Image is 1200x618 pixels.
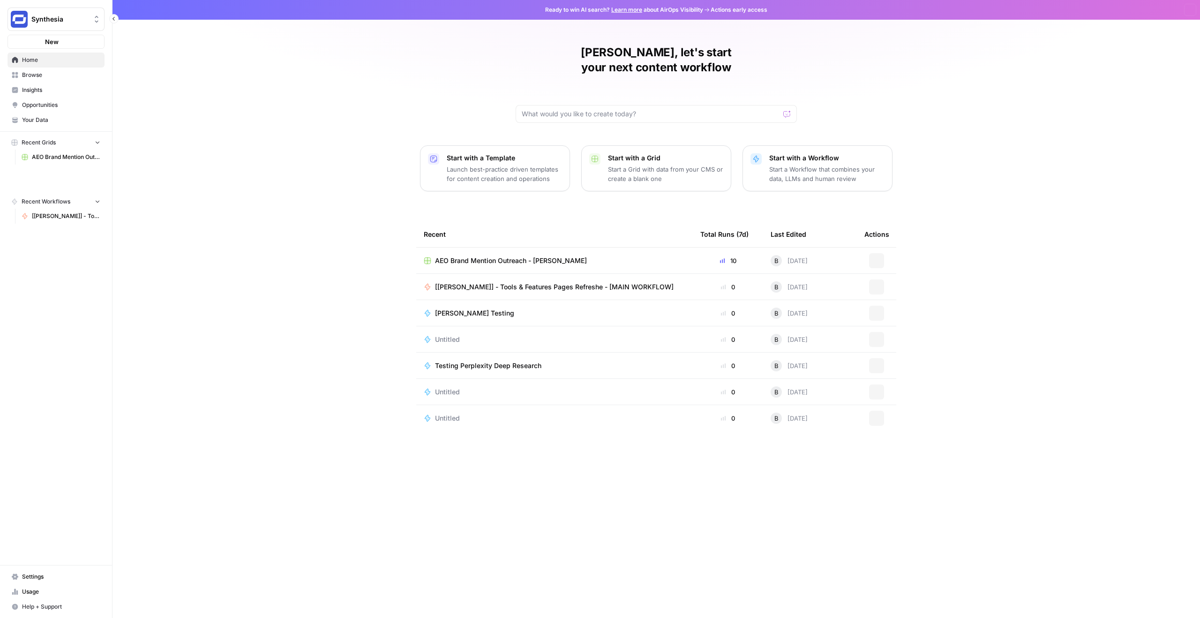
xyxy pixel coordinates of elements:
div: 0 [700,414,756,423]
div: [DATE] [771,308,808,319]
span: B [774,256,779,265]
a: Browse [7,68,105,83]
span: [PERSON_NAME] Testing [435,309,514,318]
span: Insights [22,86,100,94]
span: Ready to win AI search? about AirOps Visibility [545,6,703,14]
span: Untitled [435,414,460,423]
a: Usage [7,584,105,599]
div: [DATE] [771,386,808,398]
p: Start with a Workflow [769,153,885,163]
div: [DATE] [771,413,808,424]
span: Home [22,56,100,64]
div: 10 [700,256,756,265]
div: 0 [700,361,756,370]
a: [[PERSON_NAME]] - Tools & Features Pages Refreshe - [MAIN WORKFLOW] [424,282,685,292]
span: [[PERSON_NAME]] - Tools & Features Pages Refreshe - [MAIN WORKFLOW] [435,282,674,292]
span: Your Data [22,116,100,124]
a: Home [7,53,105,68]
span: B [774,414,779,423]
input: What would you like to create today? [522,109,780,119]
span: B [774,361,779,370]
p: Start with a Template [447,153,562,163]
a: Your Data [7,113,105,128]
a: Settings [7,569,105,584]
a: Testing Perplexity Deep Research [424,361,685,370]
span: Opportunities [22,101,100,109]
span: B [774,282,779,292]
button: Start with a WorkflowStart a Workflow that combines your data, LLMs and human review [742,145,892,191]
a: Opportunities [7,98,105,113]
button: Help + Support [7,599,105,614]
span: Synthesia [31,15,88,24]
div: Total Runs (7d) [700,221,749,247]
button: Start with a GridStart a Grid with data from your CMS or create a blank one [581,145,731,191]
p: Start with a Grid [608,153,723,163]
span: New [45,37,59,46]
span: Untitled [435,335,460,344]
span: Help + Support [22,603,100,611]
div: [DATE] [771,360,808,371]
p: Start a Grid with data from your CMS or create a blank one [608,165,723,183]
p: Launch best-practice driven templates for content creation and operations [447,165,562,183]
button: Workspace: Synthesia [7,8,105,31]
span: AEO Brand Mention Outreach - [PERSON_NAME] [32,153,100,161]
span: Testing Perplexity Deep Research [435,361,541,370]
div: 0 [700,282,756,292]
div: 0 [700,387,756,397]
div: [DATE] [771,281,808,293]
span: B [774,387,779,397]
div: 0 [700,309,756,318]
div: Last Edited [771,221,806,247]
span: B [774,335,779,344]
span: Browse [22,71,100,79]
p: Start a Workflow that combines your data, LLMs and human review [769,165,885,183]
a: Untitled [424,414,685,423]
div: [DATE] [771,334,808,345]
a: Untitled [424,387,685,397]
a: AEO Brand Mention Outreach - [PERSON_NAME] [17,150,105,165]
button: Recent Grids [7,136,105,150]
img: Synthesia Logo [11,11,28,28]
span: B [774,309,779,318]
span: Settings [22,573,100,581]
div: [DATE] [771,255,808,266]
button: Start with a TemplateLaunch best-practice driven templates for content creation and operations [420,145,570,191]
a: Insights [7,83,105,98]
span: [[PERSON_NAME]] - Tools & Features Pages Refreshe - [MAIN WORKFLOW] [32,212,100,220]
span: Untitled [435,387,460,397]
h1: [PERSON_NAME], let's start your next content workflow [516,45,797,75]
div: Actions [864,221,889,247]
span: Actions early access [711,6,767,14]
span: Usage [22,588,100,596]
a: Learn more [611,6,642,13]
button: Recent Workflows [7,195,105,209]
a: [PERSON_NAME] Testing [424,309,685,318]
div: 0 [700,335,756,344]
a: AEO Brand Mention Outreach - [PERSON_NAME] [424,256,685,265]
a: [[PERSON_NAME]] - Tools & Features Pages Refreshe - [MAIN WORKFLOW] [17,209,105,224]
span: Recent Grids [22,138,56,147]
span: AEO Brand Mention Outreach - [PERSON_NAME] [435,256,587,265]
button: New [7,35,105,49]
div: Recent [424,221,685,247]
a: Untitled [424,335,685,344]
span: Recent Workflows [22,197,70,206]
